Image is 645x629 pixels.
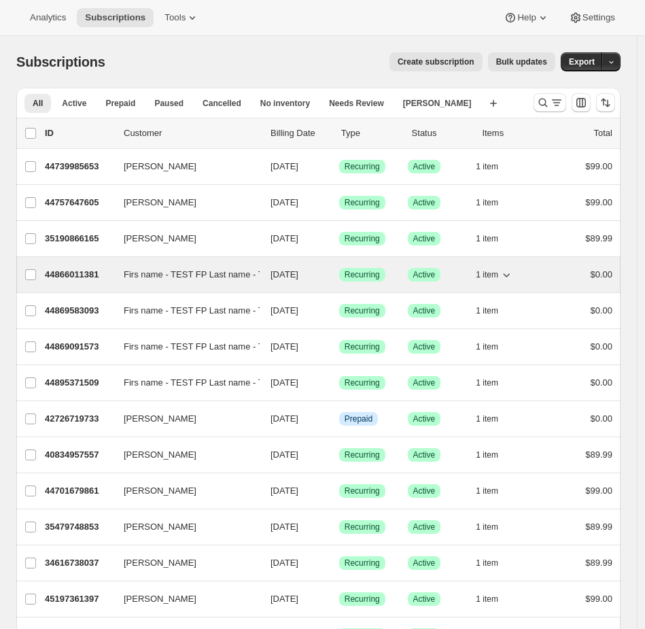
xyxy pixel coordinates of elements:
[476,341,498,352] span: 1 item
[45,556,113,570] p: 34616738037
[45,337,612,356] div: 44869091573Firs name - TEST FP Last name - TEST FP[DATE]SuccessRecurringSuccessActive1 item$0.00
[45,301,612,320] div: 44869583093Firs name - TEST FP Last name - TEST FP[DATE]SuccessRecurringSuccessActive1 item$0.00
[561,8,623,27] button: Settings
[329,98,384,109] span: Needs Review
[30,12,66,23] span: Analytics
[271,558,298,568] span: [DATE]
[345,161,380,172] span: Recurring
[116,372,251,394] button: Firs name - TEST FP Last name - TEST FP
[413,594,436,605] span: Active
[116,192,251,214] button: [PERSON_NAME]
[124,232,196,245] span: [PERSON_NAME]
[413,161,436,172] span: Active
[413,522,436,532] span: Active
[45,373,612,392] div: 44895371509Firs name - TEST FP Last name - TEST FP[DATE]SuccessRecurringSuccessActive1 item$0.00
[116,300,251,322] button: Firs name - TEST FP Last name - TEST FP
[271,341,298,352] span: [DATE]
[124,340,294,354] span: Firs name - TEST FP Last name - TEST FP
[124,592,196,606] span: [PERSON_NAME]
[412,126,472,140] p: Status
[45,157,612,176] div: 44739985653[PERSON_NAME][DATE]SuccessRecurringSuccessActive1 item$99.00
[403,98,472,109] span: [PERSON_NAME]
[116,516,251,538] button: [PERSON_NAME]
[22,8,74,27] button: Analytics
[585,161,612,171] span: $99.00
[476,305,498,316] span: 1 item
[124,196,196,209] span: [PERSON_NAME]
[345,449,380,460] span: Recurring
[45,520,113,534] p: 35479748853
[496,56,547,67] span: Bulk updates
[476,517,513,537] button: 1 item
[154,98,184,109] span: Paused
[590,341,612,352] span: $0.00
[124,126,260,140] p: Customer
[116,444,251,466] button: [PERSON_NAME]
[271,486,298,496] span: [DATE]
[124,556,196,570] span: [PERSON_NAME]
[476,197,498,208] span: 1 item
[105,98,135,109] span: Prepaid
[271,377,298,388] span: [DATE]
[45,232,113,245] p: 35190866165
[164,12,186,23] span: Tools
[476,590,513,609] button: 1 item
[124,268,294,282] span: Firs name - TEST FP Last name - TEST FP
[45,265,612,284] div: 44866011381Firs name - TEST FP Last name - TEST FP[DATE]SuccessRecurringSuccessActive1 item$0.00
[45,448,113,462] p: 40834957557
[260,98,310,109] span: No inventory
[45,592,113,606] p: 45197361397
[345,413,372,424] span: Prepaid
[45,590,612,609] div: 45197361397[PERSON_NAME][DATE]SuccessRecurringSuccessActive1 item$99.00
[413,341,436,352] span: Active
[45,126,612,140] div: IDCustomerBilling DateTypeStatusItemsTotal
[476,409,513,428] button: 1 item
[271,449,298,460] span: [DATE]
[341,126,401,140] div: Type
[124,376,294,390] span: Firs name - TEST FP Last name - TEST FP
[413,413,436,424] span: Active
[413,486,436,496] span: Active
[45,126,113,140] p: ID
[585,558,612,568] span: $89.99
[590,413,612,424] span: $0.00
[77,8,154,27] button: Subscriptions
[116,552,251,574] button: [PERSON_NAME]
[476,193,513,212] button: 1 item
[590,377,612,388] span: $0.00
[488,52,555,71] button: Bulk updates
[271,126,330,140] p: Billing Date
[116,336,251,358] button: Firs name - TEST FP Last name - TEST FP
[345,486,380,496] span: Recurring
[45,376,113,390] p: 44895371509
[62,98,86,109] span: Active
[476,301,513,320] button: 1 item
[345,341,380,352] span: Recurring
[413,233,436,244] span: Active
[124,520,196,534] span: [PERSON_NAME]
[569,56,595,67] span: Export
[45,196,113,209] p: 44757647605
[45,268,113,282] p: 44866011381
[572,93,591,112] button: Customize table column order and visibility
[476,269,498,280] span: 1 item
[33,98,43,109] span: All
[476,522,498,532] span: 1 item
[271,269,298,279] span: [DATE]
[476,337,513,356] button: 1 item
[116,408,251,430] button: [PERSON_NAME]
[16,54,105,69] span: Subscriptions
[590,305,612,316] span: $0.00
[413,377,436,388] span: Active
[413,558,436,568] span: Active
[413,269,436,280] span: Active
[116,588,251,610] button: [PERSON_NAME]
[585,522,612,532] span: $89.99
[476,445,513,464] button: 1 item
[534,93,566,112] button: Search and filter results
[476,229,513,248] button: 1 item
[483,94,504,113] button: Create new view
[476,481,513,500] button: 1 item
[585,233,612,243] span: $89.99
[476,413,498,424] span: 1 item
